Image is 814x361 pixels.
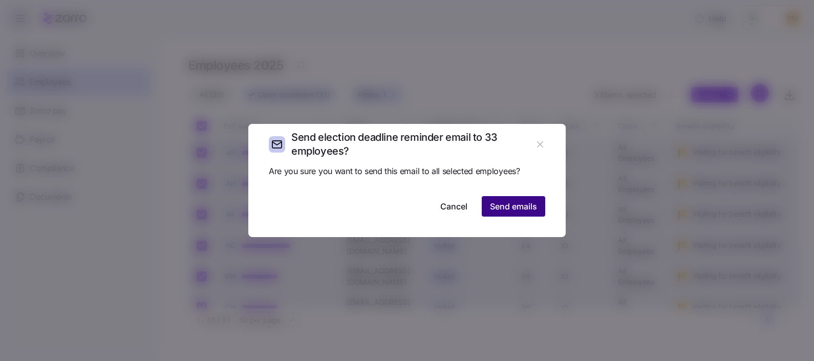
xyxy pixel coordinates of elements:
[432,196,476,217] button: Cancel
[490,200,537,213] span: Send emails
[482,196,545,217] button: Send emails
[440,200,467,213] span: Cancel
[291,131,533,158] h2: Send election deadline reminder email to 33 employees?
[269,165,545,178] span: Are you sure you want to send this email to all selected employees?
